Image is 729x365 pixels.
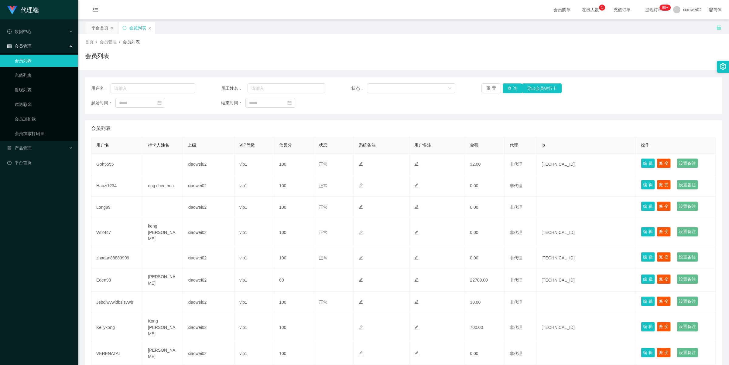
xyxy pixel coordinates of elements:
td: [PERSON_NAME] [143,342,183,365]
i: 图标: setting [720,63,726,70]
span: 用户名 [96,143,109,147]
i: 图标: appstore-o [7,146,12,150]
td: xiaowei02 [183,154,234,175]
button: 编 辑 [641,322,655,332]
span: 会员列表 [123,39,140,44]
input: 请输入 [111,83,195,93]
td: vip1 [234,218,274,247]
sup: 1 [599,5,605,11]
button: 设置备注 [677,274,698,284]
span: 金额 [470,143,478,147]
button: 编 辑 [641,158,655,168]
i: 图标: check-circle-o [7,29,12,34]
button: 设置备注 [677,348,698,357]
td: vip1 [234,197,274,218]
i: 图标: edit [359,230,363,235]
i: 图标: edit [359,205,363,209]
td: Eden98 [91,269,143,292]
td: [TECHNICAL_ID] [537,247,636,269]
span: 非代理 [510,162,522,167]
div: 平台首页 [91,22,108,34]
span: 非代理 [510,351,522,356]
span: 正常 [319,255,327,260]
button: 账 变 [657,274,671,284]
button: 账 变 [657,252,671,262]
td: 100 [274,154,314,175]
button: 编 辑 [641,274,655,284]
td: 0.00 [465,197,505,218]
td: xiaowei02 [183,342,234,365]
span: 产品管理 [7,146,32,150]
sup: 1198 [660,5,671,11]
span: 正常 [319,300,327,305]
a: 会员加扣款 [15,113,73,125]
i: 图标: edit [414,278,419,282]
span: 首页 [85,39,94,44]
button: 设置备注 [677,322,698,332]
i: 图标: edit [359,255,363,260]
span: 会员管理 [7,44,32,49]
a: 会员列表 [15,55,73,67]
span: 正常 [319,162,327,167]
i: 图标: edit [414,230,419,235]
i: 图标: edit [359,351,363,355]
td: xiaowei02 [183,313,234,342]
i: 图标: edit [414,205,419,209]
button: 账 变 [657,158,671,168]
td: vip1 [234,247,274,269]
i: 图标: edit [359,162,363,166]
i: 图标: calendar [157,101,162,105]
td: 22700.00 [465,269,505,292]
i: 图标: edit [414,300,419,304]
a: 图标: dashboard平台首页 [7,157,73,169]
button: 编 辑 [641,201,655,211]
td: vip1 [234,313,274,342]
a: 代理端 [7,7,39,12]
a: 赠送彩金 [15,98,73,110]
button: 编 辑 [641,252,655,262]
span: 信誉分 [279,143,292,147]
span: 员工姓名： [221,85,248,92]
span: 非代理 [510,278,522,282]
td: 100 [274,292,314,313]
span: 非代理 [510,255,522,260]
td: [TECHNICAL_ID] [537,218,636,247]
span: 非代理 [510,230,522,235]
td: Long99 [91,197,143,218]
td: 0.00 [465,175,505,197]
span: 起始时间： [91,100,115,106]
button: 编 辑 [641,227,655,237]
td: 100 [274,175,314,197]
span: 数据中心 [7,29,32,34]
span: 非代理 [510,205,522,210]
span: 操作 [641,143,649,147]
input: 请输入 [248,83,325,93]
i: 图标: edit [359,278,363,282]
td: vip1 [234,269,274,292]
span: 会员列表 [91,125,111,132]
td: xiaowei02 [183,197,234,218]
button: 导出会员银行卡 [522,83,562,93]
td: Kellykong [91,313,143,342]
button: 编 辑 [641,296,655,306]
td: vip1 [234,342,274,365]
i: 图标: close [110,26,114,30]
td: [TECHNICAL_ID] [537,154,636,175]
span: 会员管理 [100,39,117,44]
span: 非代理 [510,183,522,188]
button: 编 辑 [641,348,655,357]
span: 非代理 [510,300,522,305]
i: 图标: edit [414,183,419,188]
td: 100 [274,313,314,342]
td: Goh5555 [91,154,143,175]
i: 图标: menu-fold [85,0,106,20]
td: zhadan88889999 [91,247,143,269]
i: 图标: calendar [287,101,292,105]
td: 0.00 [465,218,505,247]
span: 充值订单 [611,8,634,12]
i: 图标: sync [122,26,127,30]
span: 正常 [319,205,327,210]
td: 700.00 [465,313,505,342]
button: 账 变 [657,348,671,357]
span: 用户备注 [414,143,431,147]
